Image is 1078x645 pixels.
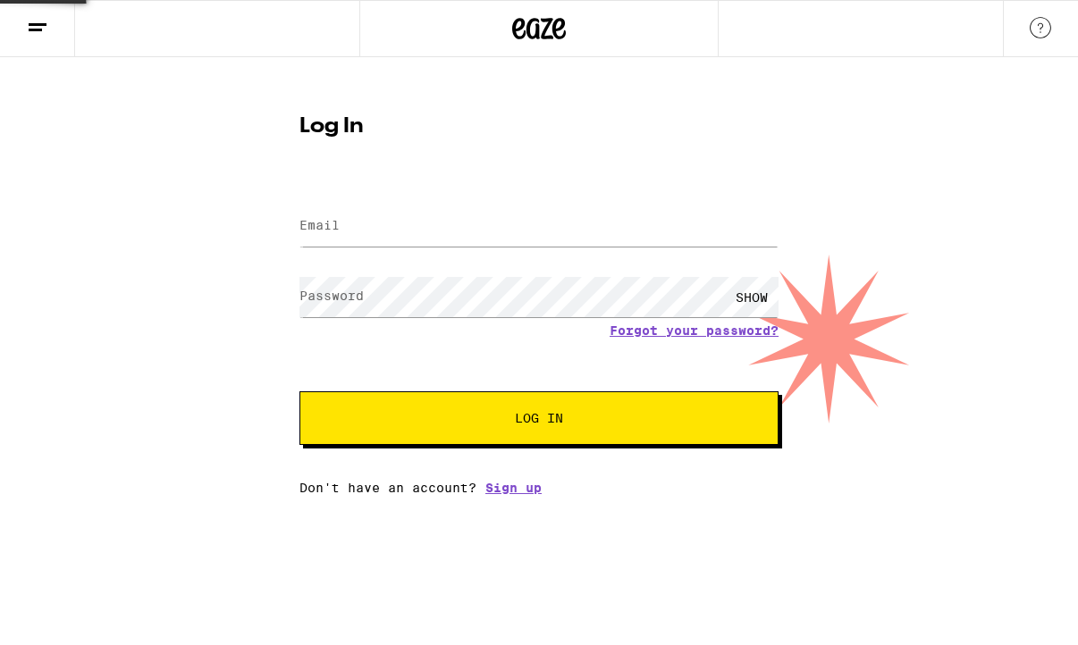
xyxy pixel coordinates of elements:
[299,116,779,138] h1: Log In
[299,218,340,232] label: Email
[11,13,129,27] span: Hi. Need any help?
[725,277,779,317] div: SHOW
[299,206,779,247] input: Email
[610,323,779,338] a: Forgot your password?
[299,289,364,303] label: Password
[299,481,779,495] div: Don't have an account?
[485,481,542,495] a: Sign up
[515,412,563,424] span: Log In
[299,391,779,445] button: Log In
